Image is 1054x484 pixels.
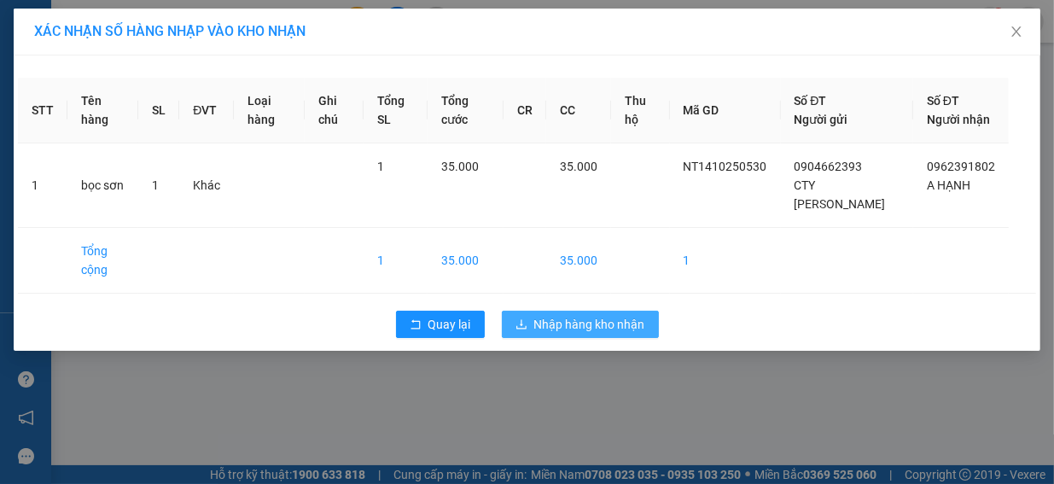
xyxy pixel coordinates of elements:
[927,160,995,173] span: 0962391802
[396,311,485,338] button: rollbackQuay lại
[138,78,179,143] th: SL
[179,143,234,228] td: Khác
[515,318,527,332] span: download
[410,318,422,332] span: rollback
[364,228,428,294] td: 1
[34,23,306,39] span: XÁC NHẬN SỐ HÀNG NHẬP VÀO KHO NHẬN
[927,113,990,126] span: Người nhận
[18,78,67,143] th: STT
[795,178,886,211] span: CTY [PERSON_NAME]
[611,78,669,143] th: Thu hộ
[364,78,428,143] th: Tổng SL
[504,78,546,143] th: CR
[179,78,234,143] th: ĐVT
[795,113,848,126] span: Người gửi
[670,228,781,294] td: 1
[428,315,471,334] span: Quay lại
[234,78,304,143] th: Loại hàng
[305,78,364,143] th: Ghi chú
[795,160,863,173] span: 0904662393
[377,160,384,173] span: 1
[534,315,645,334] span: Nhập hàng kho nhận
[546,228,611,294] td: 35.000
[670,78,781,143] th: Mã GD
[18,143,67,228] td: 1
[428,78,504,143] th: Tổng cước
[428,228,504,294] td: 35.000
[795,94,827,108] span: Số ĐT
[684,160,767,173] span: NT1410250530
[1010,25,1023,38] span: close
[546,78,611,143] th: CC
[927,94,959,108] span: Số ĐT
[67,228,138,294] td: Tổng cộng
[993,9,1040,56] button: Close
[67,78,138,143] th: Tên hàng
[560,160,597,173] span: 35.000
[152,178,159,192] span: 1
[502,311,659,338] button: downloadNhập hàng kho nhận
[927,178,970,192] span: A HẠNH
[441,160,479,173] span: 35.000
[67,143,138,228] td: bọc sơn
